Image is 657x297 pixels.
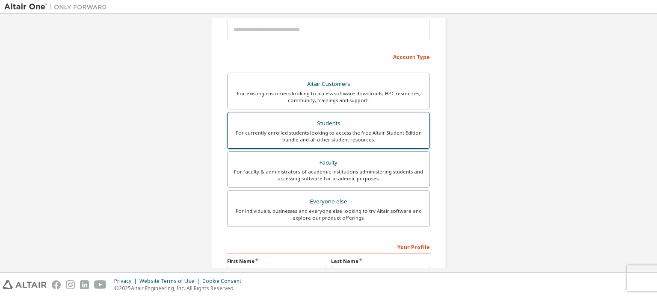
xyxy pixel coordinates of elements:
[139,278,202,285] div: Website Terms of Use
[202,278,246,285] div: Cookie Consent
[80,280,89,289] img: linkedin.svg
[3,280,47,289] img: altair_logo.svg
[66,280,75,289] img: instagram.svg
[233,129,424,143] div: For currently enrolled students looking to access the free Altair Student Edition bundle and all ...
[4,3,111,11] img: Altair One
[233,168,424,182] div: For faculty & administrators of academic institutions administering students and accessing softwa...
[114,278,139,285] div: Privacy
[227,240,430,253] div: Your Profile
[233,196,424,208] div: Everyone else
[114,285,246,292] p: © 2025 Altair Engineering, Inc. All Rights Reserved.
[227,50,430,63] div: Account Type
[233,90,424,104] div: For existing customers looking to access software downloads, HPC resources, community, trainings ...
[94,280,107,289] img: youtube.svg
[227,258,326,265] label: First Name
[233,118,424,129] div: Students
[233,157,424,169] div: Faculty
[233,208,424,221] div: For individuals, businesses and everyone else looking to try Altair software and explore our prod...
[52,280,61,289] img: facebook.svg
[331,258,430,265] label: Last Name
[233,78,424,90] div: Altair Customers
